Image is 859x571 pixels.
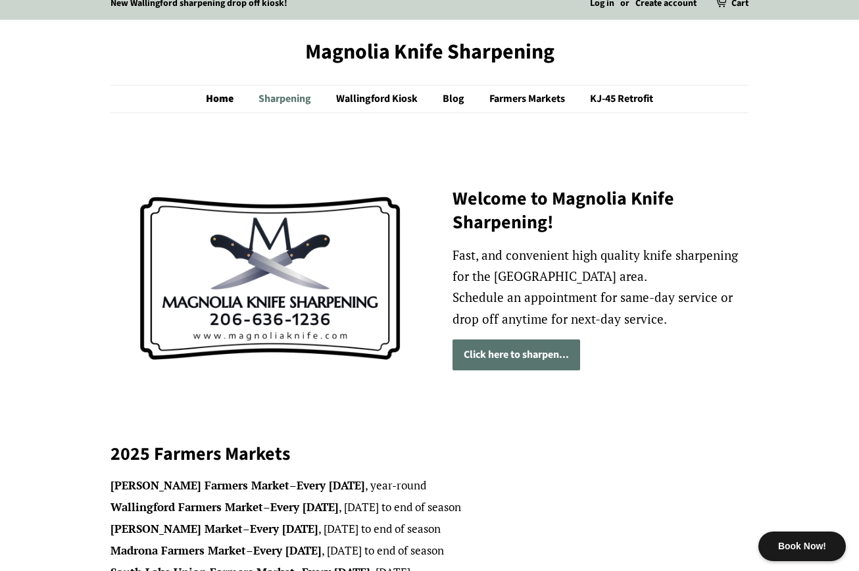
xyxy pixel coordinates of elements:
strong: Every [DATE] [297,478,365,493]
li: – , [DATE] to end of season [110,498,749,517]
a: Sharpening [249,86,324,112]
strong: Madrona Farmers Market [110,543,246,558]
a: Click here to sharpen... [453,339,580,370]
a: Blog [433,86,478,112]
strong: [PERSON_NAME] Market [110,521,243,536]
h2: Welcome to Magnolia Knife Sharpening! [453,187,749,235]
a: Farmers Markets [479,86,578,112]
strong: Every [DATE] [253,543,322,558]
strong: Wallingford Farmers Market [110,499,263,514]
a: KJ-45 Retrofit [580,86,653,112]
p: Fast, and convenient high quality knife sharpening for the [GEOGRAPHIC_DATA] area. Schedule an ap... [453,245,749,330]
h2: 2025 Farmers Markets [110,442,749,466]
strong: Every [DATE] [250,521,318,536]
li: – , year-round [110,476,749,495]
a: Home [206,86,247,112]
strong: [PERSON_NAME] Farmers Market [110,478,289,493]
strong: Every [DATE] [270,499,339,514]
a: Wallingford Kiosk [326,86,431,112]
li: – , [DATE] to end of season [110,541,749,560]
div: Book Now! [758,532,846,561]
li: – , [DATE] to end of season [110,520,749,539]
a: Magnolia Knife Sharpening [110,39,749,64]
